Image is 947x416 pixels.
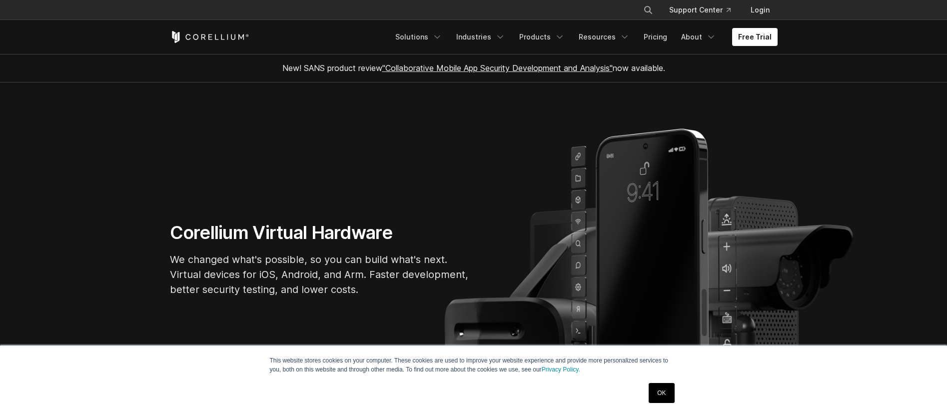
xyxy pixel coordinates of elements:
a: About [675,28,722,46]
a: Pricing [638,28,673,46]
span: New! SANS product review now available. [282,63,665,73]
a: Free Trial [732,28,778,46]
div: Navigation Menu [389,28,778,46]
a: Support Center [661,1,739,19]
h1: Corellium Virtual Hardware [170,221,470,244]
a: Products [513,28,571,46]
a: Solutions [389,28,448,46]
button: Search [639,1,657,19]
a: Login [743,1,778,19]
a: Corellium Home [170,31,249,43]
a: Industries [450,28,511,46]
p: We changed what's possible, so you can build what's next. Virtual devices for iOS, Android, and A... [170,252,470,297]
div: Navigation Menu [631,1,778,19]
a: OK [649,383,674,403]
p: This website stores cookies on your computer. These cookies are used to improve your website expe... [270,356,678,374]
a: Privacy Policy. [542,366,580,373]
a: Resources [573,28,636,46]
a: "Collaborative Mobile App Security Development and Analysis" [382,63,613,73]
